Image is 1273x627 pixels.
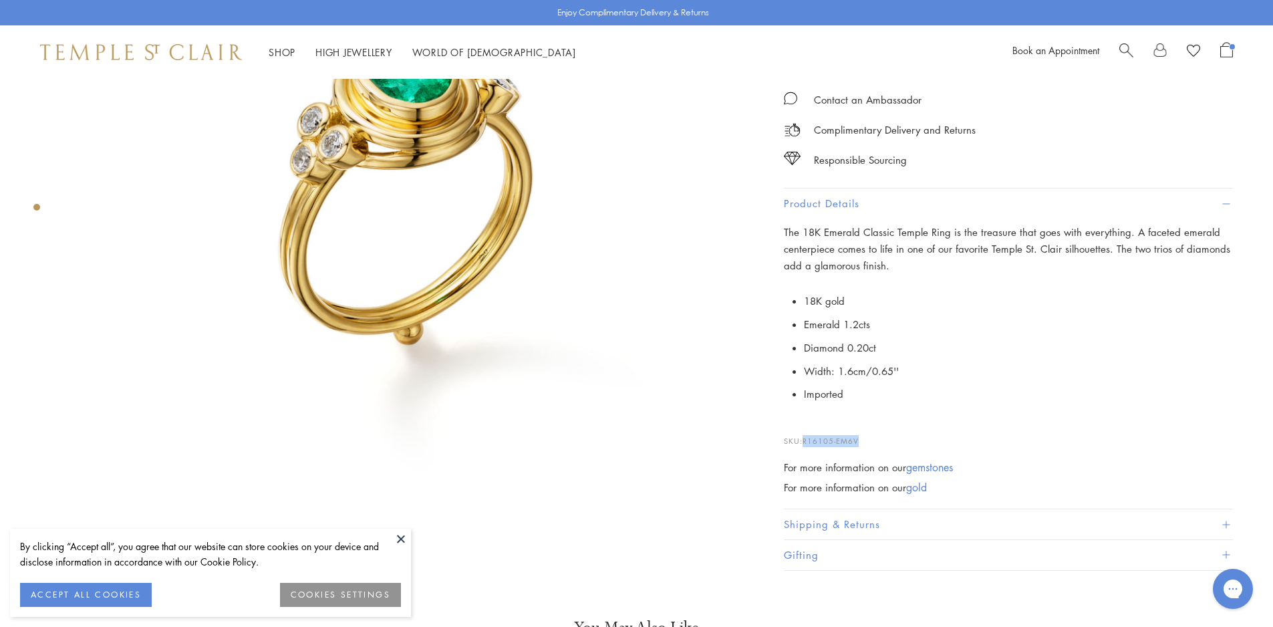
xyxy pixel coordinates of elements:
button: ACCEPT ALL COOKIES [20,583,152,607]
iframe: Gorgias live chat messenger [1206,564,1260,614]
a: Open Shopping Bag [1220,42,1233,62]
a: High JewelleryHigh Jewellery [315,45,392,59]
nav: Main navigation [269,44,576,61]
img: Temple St. Clair [40,44,242,60]
a: View Wishlist [1187,42,1200,62]
a: gemstones [906,460,953,475]
img: MessageIcon-01_2.svg [784,92,797,105]
img: icon_sourcing.svg [784,152,801,165]
button: Shipping & Returns [784,509,1233,539]
li: Diamond 0.20ct [804,336,1233,360]
li: 18K gold [804,289,1233,313]
button: Product Details [784,189,1233,219]
li: Imported [804,382,1233,406]
a: Book an Appointment [1012,43,1099,57]
span: The 18K Emerald Classic Temple Ring is the treasure that goes with everything. A faceted emerald ... [784,225,1230,272]
a: Search [1119,42,1133,62]
span: R16105-EM6V [803,436,859,446]
li: Width: 1.6cm/0.65'' [804,360,1233,383]
button: Gifting [784,540,1233,570]
div: Responsible Sourcing [814,152,907,168]
p: Complimentary Delivery and Returns [814,122,976,138]
button: COOKIES SETTINGS [280,583,401,607]
div: Contact an Ambassador [814,92,922,108]
p: Enjoy Complimentary Delivery & Returns [557,6,709,19]
div: For more information on our [784,479,1233,496]
a: gold [906,480,927,495]
img: icon_delivery.svg [784,122,801,138]
div: For more information on our [784,459,1233,476]
div: By clicking “Accept all”, you agree that our website can store cookies on your device and disclos... [20,539,401,570]
span: one of our favorite Temple St. Clair silhouettes [907,242,1110,255]
a: World of [DEMOGRAPHIC_DATA]World of [DEMOGRAPHIC_DATA] [412,45,576,59]
a: ShopShop [269,45,295,59]
div: Product gallery navigation [33,201,40,221]
p: SKU: [784,422,1233,447]
li: Emerald 1.2cts [804,313,1233,336]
